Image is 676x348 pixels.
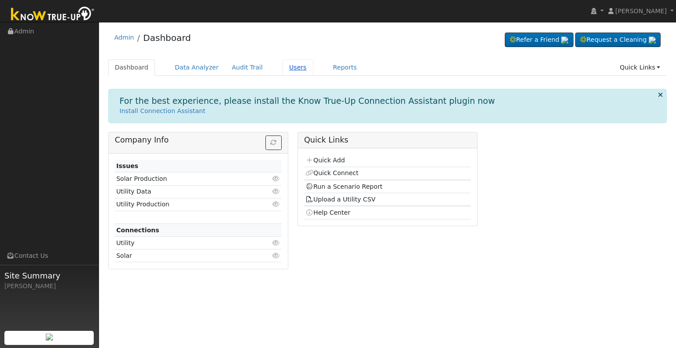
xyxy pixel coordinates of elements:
a: Run a Scenario Report [305,183,382,190]
a: Quick Connect [305,169,358,176]
img: retrieve [649,37,656,44]
a: Audit Trail [225,59,269,76]
a: Quick Add [305,157,345,164]
span: Site Summary [4,270,94,282]
a: Dashboard [108,59,155,76]
td: Solar [115,249,255,262]
a: Request a Cleaning [575,33,661,48]
a: Quick Links [613,59,667,76]
a: Users [283,59,313,76]
div: [PERSON_NAME] [4,282,94,291]
a: Data Analyzer [168,59,225,76]
span: [PERSON_NAME] [615,7,667,15]
h5: Quick Links [304,136,471,145]
i: Click to view [272,176,280,182]
h1: For the best experience, please install the Know True-Up Connection Assistant plugin now [120,96,495,106]
img: retrieve [561,37,568,44]
a: Reports [327,59,364,76]
i: Click to view [272,253,280,259]
a: Help Center [305,209,350,216]
h5: Company Info [115,136,282,145]
a: Install Connection Assistant [120,107,206,114]
strong: Issues [116,162,138,169]
img: Know True-Up [7,5,99,25]
strong: Connections [116,227,159,234]
td: Utility Production [115,198,255,211]
i: Click to view [272,188,280,194]
i: Click to view [272,240,280,246]
a: Refer a Friend [505,33,573,48]
a: Upload a Utility CSV [305,196,375,203]
td: Solar Production [115,172,255,185]
a: Dashboard [143,33,191,43]
a: Admin [114,34,134,41]
img: retrieve [46,333,53,341]
i: Click to view [272,201,280,207]
td: Utility Data [115,185,255,198]
td: Utility [115,237,255,249]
